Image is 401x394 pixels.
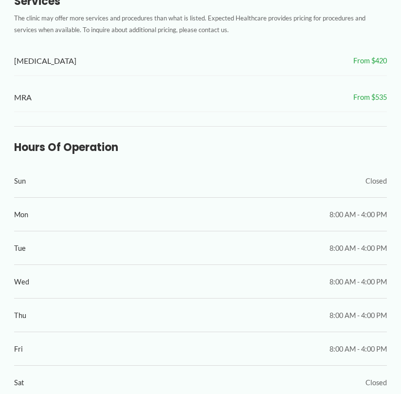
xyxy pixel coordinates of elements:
span: 8:00 AM - 4:00 PM [329,342,387,356]
span: From $420 [353,54,387,67]
span: 8:00 AM - 4:00 PM [329,208,387,221]
span: Sat [14,376,24,389]
span: Closed [365,174,387,188]
span: MRA [14,90,32,105]
h3: Hours of Operation [14,141,387,154]
span: Wed [14,275,29,288]
span: From $535 [353,91,387,104]
span: 8:00 AM - 4:00 PM [329,275,387,288]
span: 8:00 AM - 4:00 PM [329,242,387,255]
p: The clinic may offer more services and procedures than what is listed. Expected Healthcare provid... [14,12,387,36]
span: Thu [14,309,26,322]
span: Sun [14,174,26,188]
span: [MEDICAL_DATA] [14,54,76,68]
span: 8:00 AM - 4:00 PM [329,309,387,322]
span: Closed [365,376,387,389]
span: Tue [14,242,26,255]
span: Fri [14,342,23,356]
span: Mon [14,208,28,221]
